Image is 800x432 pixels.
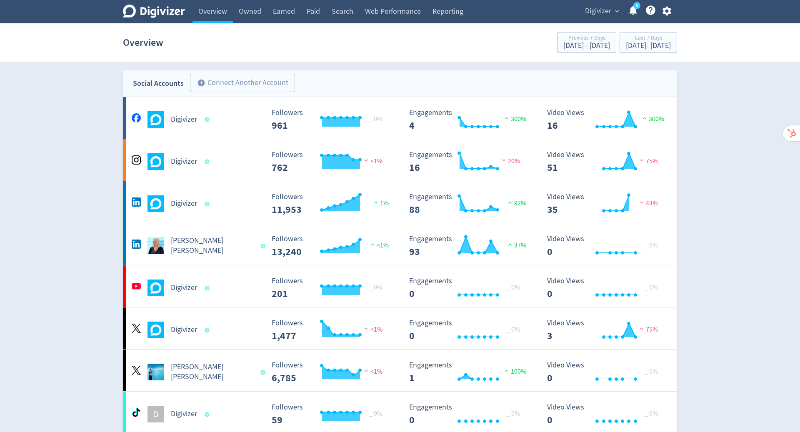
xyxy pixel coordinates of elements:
span: <1% [362,325,382,334]
div: D [147,406,164,422]
h5: Digivizer [171,157,197,167]
img: negative-performance.svg [637,157,646,163]
a: Digivizer undefinedDigivizer Followers 11,953 Followers 11,953 1% Engagements 88 Engagements 88 9... [123,181,677,223]
svg: Video Views 3 [543,319,668,341]
img: positive-performance.svg [506,199,514,205]
span: _ 0% [645,241,658,250]
span: Data last synced: 8 Oct 2025, 11:02pm (AEDT) [205,412,212,417]
svg: Engagements 93 [405,235,530,257]
a: Emma Lo Russo undefined[PERSON_NAME] [PERSON_NAME] Followers 6,785 Followers 6,785 <1% Engagement... [123,350,677,391]
svg: Followers 59 [267,403,392,425]
svg: Engagements 0 [405,277,530,299]
span: _ 0% [507,325,520,334]
img: Digivizer undefined [147,111,164,128]
span: 92% [506,199,526,207]
div: Last 7 Days [626,35,671,42]
button: Previous 7 Days[DATE] - [DATE] [557,32,616,53]
span: Digivizer [585,5,611,18]
button: Connect Another Account [190,74,295,92]
span: _ 0% [645,367,658,376]
h5: [PERSON_NAME] [PERSON_NAME] [171,236,253,256]
svg: Followers 201 [267,277,392,299]
a: Emma Lo Russo undefined[PERSON_NAME] [PERSON_NAME] Followers 13,240 Followers 13,240 <1% Engageme... [123,223,677,265]
svg: Engagements 88 [405,193,530,215]
span: 43% [637,199,658,207]
img: positive-performance.svg [368,241,377,247]
img: Emma Lo Russo undefined [147,364,164,380]
span: _ 0% [645,283,658,292]
span: 75% [637,325,658,334]
h5: Digivizer [171,409,197,419]
svg: Engagements 4 [405,109,530,131]
svg: Followers 762 [267,151,392,173]
svg: Engagements 1 [405,361,530,383]
span: Data last synced: 9 Oct 2025, 12:02am (AEDT) [205,160,212,164]
svg: Video Views 51 [543,151,668,173]
img: Digivizer undefined [147,153,164,170]
span: _ 0% [369,115,382,123]
svg: Followers 961 [267,109,392,131]
svg: Followers 1,477 [267,319,392,341]
a: Digivizer undefinedDigivizer Followers 762 Followers 762 <1% Engagements 16 Engagements 16 20% Vi... [123,139,677,181]
h5: Digivizer [171,199,197,209]
span: expand_more [613,7,621,15]
svg: Engagements 0 [405,403,530,425]
span: _ 0% [645,410,658,418]
svg: Video Views 0 [543,403,668,425]
img: positive-performance.svg [502,115,511,121]
a: 5 [633,2,640,9]
span: 300% [502,115,526,123]
img: positive-performance.svg [640,115,649,121]
img: negative-performance.svg [362,325,370,332]
span: Data last synced: 8 Oct 2025, 11:02pm (AEDT) [260,370,267,375]
span: add_circle [197,79,205,87]
div: Social Accounts [133,77,184,90]
svg: Followers 11,953 [267,193,392,215]
span: Data last synced: 9 Oct 2025, 12:02am (AEDT) [205,202,212,206]
img: positive-performance.svg [502,367,511,374]
svg: Engagements 16 [405,151,530,173]
svg: Video Views 0 [543,277,668,299]
svg: Video Views 35 [543,193,668,215]
span: Data last synced: 8 Oct 2025, 4:02pm (AEDT) [260,244,267,248]
img: negative-performance.svg [637,199,646,205]
button: Digivizer [582,5,621,18]
svg: Followers 13,240 [267,235,392,257]
span: _ 0% [369,410,382,418]
img: negative-performance.svg [362,367,370,374]
a: Digivizer undefinedDigivizer Followers 1,477 Followers 1,477 <1% Engagements 0 Engagements 0 _ 0%... [123,307,677,349]
span: 1% [372,199,389,207]
svg: Video Views 16 [543,109,668,131]
img: negative-performance.svg [362,157,370,163]
a: Digivizer undefinedDigivizer Followers 961 Followers 961 _ 0% Engagements 4 Engagements 4 300% Vi... [123,97,677,139]
span: 20% [500,157,520,165]
span: Data last synced: 9 Oct 2025, 4:02am (AEDT) [205,328,212,332]
img: positive-performance.svg [506,241,514,247]
h5: Digivizer [171,115,197,125]
span: <1% [362,157,382,165]
div: [DATE] - [DATE] [626,42,671,50]
span: Data last synced: 8 Oct 2025, 6:02pm (AEDT) [205,286,212,290]
img: positive-performance.svg [372,199,380,205]
h5: [PERSON_NAME] [PERSON_NAME] [171,362,253,382]
img: Emma Lo Russo undefined [147,237,164,254]
svg: Video Views 0 [543,235,668,257]
span: 75% [637,157,658,165]
span: <1% [368,241,389,250]
svg: Video Views 0 [543,361,668,383]
div: [DATE] - [DATE] [563,42,610,50]
span: _ 0% [507,410,520,418]
img: Digivizer undefined [147,280,164,296]
h5: Digivizer [171,325,197,335]
img: Digivizer undefined [147,322,164,338]
img: negative-performance.svg [637,325,646,332]
img: Digivizer undefined [147,195,164,212]
span: _ 0% [369,283,382,292]
span: Data last synced: 9 Oct 2025, 12:02am (AEDT) [205,117,212,122]
a: Connect Another Account [184,75,295,92]
span: 37% [506,241,526,250]
svg: Engagements 0 [405,319,530,341]
span: 300% [640,115,664,123]
span: 100% [502,367,526,376]
svg: Followers 6,785 [267,361,392,383]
